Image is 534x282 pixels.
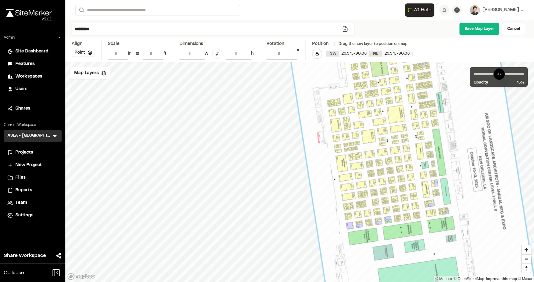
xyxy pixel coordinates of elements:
[128,50,131,57] div: in
[65,62,534,282] canvas: Map
[179,41,254,47] div: Dimensions
[4,35,15,41] p: Admin
[205,50,208,57] div: w
[15,162,42,169] span: New Project
[8,174,58,181] a: Files
[8,73,58,80] a: Workspaces
[326,51,339,57] div: SW
[8,48,58,55] a: Site Dashboard
[163,50,167,57] div: ft
[454,277,484,281] a: OpenStreetMap
[369,51,382,57] div: NE
[135,49,140,59] div: =
[8,187,58,194] a: Reports
[8,86,58,93] a: Users
[297,47,299,60] div: °
[15,61,35,68] span: Features
[108,41,119,47] div: Scale
[8,105,58,112] a: Shares
[4,269,24,277] span: Collapse
[312,41,328,47] div: Position
[251,50,254,57] div: h
[8,212,58,219] a: Settings
[72,49,95,57] button: Point
[8,162,58,169] a: New Project
[522,263,531,273] button: Reset bearing to north
[8,149,58,156] a: Projects
[4,122,62,128] p: Current Workspace
[75,5,87,15] button: Search
[326,51,412,57] div: SW 29.940775873415504, -90.06444400278589 | NE 29.94296326897394, -90.06035735988668
[522,254,531,263] button: Zoom out
[470,5,524,15] button: [PERSON_NAME]
[459,23,499,35] a: Save Map Layer
[312,49,322,59] button: Lock Map Layer Position
[474,80,488,85] span: Opacity
[435,277,453,281] a: Mapbox
[338,26,352,32] a: Add/Change File
[74,70,99,77] span: Map Layers
[4,252,46,259] span: Share Workspace
[15,105,30,112] span: Shares
[6,9,52,17] img: rebrand.png
[486,277,517,281] a: Map feedback
[15,48,48,55] span: Site Dashboard
[15,199,27,206] span: Team
[339,51,369,57] div: 29.94 , -90.06
[522,245,531,254] button: Zoom in
[15,187,32,194] span: Reports
[516,80,524,85] span: 75 %
[267,41,299,47] div: Rotation
[332,41,408,47] div: Drag the new layer to position on map
[72,41,95,47] div: Align
[8,61,58,68] a: Features
[482,7,519,14] span: [PERSON_NAME]
[405,3,437,17] div: Open AI Assistant
[67,273,95,280] a: Mapbox logo
[470,5,480,15] img: User
[8,133,52,139] h3: ASLA - [GEOGRAPHIC_DATA]
[6,17,52,22] div: Oh geez...please don't...
[502,23,525,35] a: Cancel
[405,3,434,17] button: Open AI Assistant
[518,277,532,281] a: Maxar
[414,6,432,14] span: AI Help
[8,199,58,206] a: Team
[15,149,33,156] span: Projects
[15,73,42,80] span: Workspaces
[15,212,33,219] span: Settings
[382,51,412,57] div: 29.94 , -90.06
[15,86,27,93] span: Users
[15,174,25,181] span: Files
